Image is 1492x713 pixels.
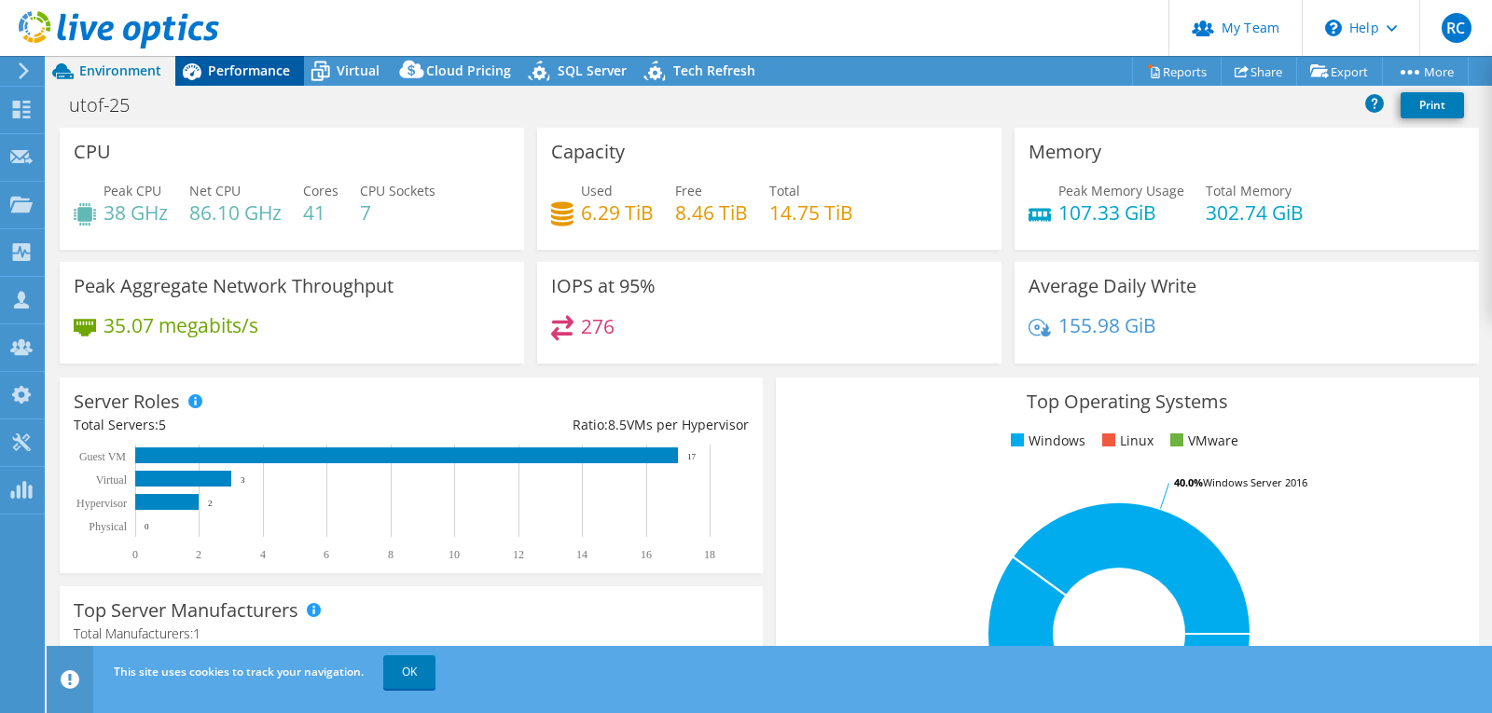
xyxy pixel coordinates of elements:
li: VMware [1166,431,1238,451]
a: OK [383,655,435,689]
h4: 35.07 megabits/s [104,315,258,336]
svg: \n [1325,20,1342,36]
span: Cloud Pricing [426,62,511,79]
span: Virtual [337,62,380,79]
h4: 86.10 GHz [189,202,282,223]
span: SQL Server [558,62,627,79]
text: 18 [704,548,715,561]
span: CPU Sockets [360,182,435,199]
h4: 7 [360,202,435,223]
h3: Peak Aggregate Network Throughput [74,276,394,296]
div: Total Servers: [74,415,411,435]
text: Physical [89,520,127,533]
text: 3 [241,475,245,485]
h3: Top Operating Systems [790,391,1465,412]
text: 2 [196,548,201,561]
h4: 41 [303,202,338,223]
span: This site uses cookies to track your navigation. [114,664,364,679]
a: Print [1401,92,1464,118]
h4: 14.75 TiB [769,202,853,223]
span: 1 [193,624,200,642]
span: Environment [79,62,161,79]
text: Hypervisor [76,497,127,510]
span: Free [675,182,702,199]
a: Share [1221,57,1297,86]
h4: 38 GHz [104,202,168,223]
h3: Server Roles [74,391,180,412]
h4: 276 [581,316,615,336]
span: Total [769,182,800,199]
div: Ratio: VMs per Hypervisor [411,415,749,435]
span: Peak CPU [104,182,161,199]
span: Used [581,182,613,199]
h4: 6.29 TiB [581,202,654,223]
text: 2 [208,499,213,508]
text: 17 [687,452,697,461]
text: 12 [513,548,524,561]
text: 8 [388,548,394,561]
text: 0 [132,548,138,561]
h3: Memory [1029,142,1101,162]
h4: 302.74 GiB [1206,202,1304,223]
span: Performance [208,62,290,79]
span: Tech Refresh [673,62,755,79]
span: 8.5 [608,416,627,433]
li: Linux [1098,431,1154,451]
text: 14 [576,548,587,561]
h4: 8.46 TiB [675,202,748,223]
h3: Average Daily Write [1029,276,1196,296]
tspan: Windows Server 2016 [1203,475,1307,489]
text: 10 [449,548,460,561]
text: 16 [641,548,652,561]
span: Total Memory [1206,182,1292,199]
h1: utof-25 [61,95,159,116]
text: 4 [260,548,266,561]
li: Windows [1006,431,1085,451]
span: 5 [159,416,166,433]
span: Peak Memory Usage [1058,182,1184,199]
h3: Top Server Manufacturers [74,600,298,621]
text: 6 [324,548,329,561]
text: 0 [145,522,149,531]
h4: Total Manufacturers: [74,624,749,644]
text: Virtual [96,473,128,487]
h3: IOPS at 95% [551,276,656,296]
a: Export [1296,57,1383,86]
h4: 155.98 GiB [1058,315,1156,336]
span: Cores [303,182,338,199]
h4: 107.33 GiB [1058,202,1184,223]
span: RC [1442,13,1471,43]
a: Reports [1132,57,1222,86]
a: More [1382,57,1469,86]
h3: CPU [74,142,111,162]
text: Guest VM [79,450,126,463]
h3: Capacity [551,142,625,162]
tspan: 40.0% [1174,475,1203,489]
span: Net CPU [189,182,241,199]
